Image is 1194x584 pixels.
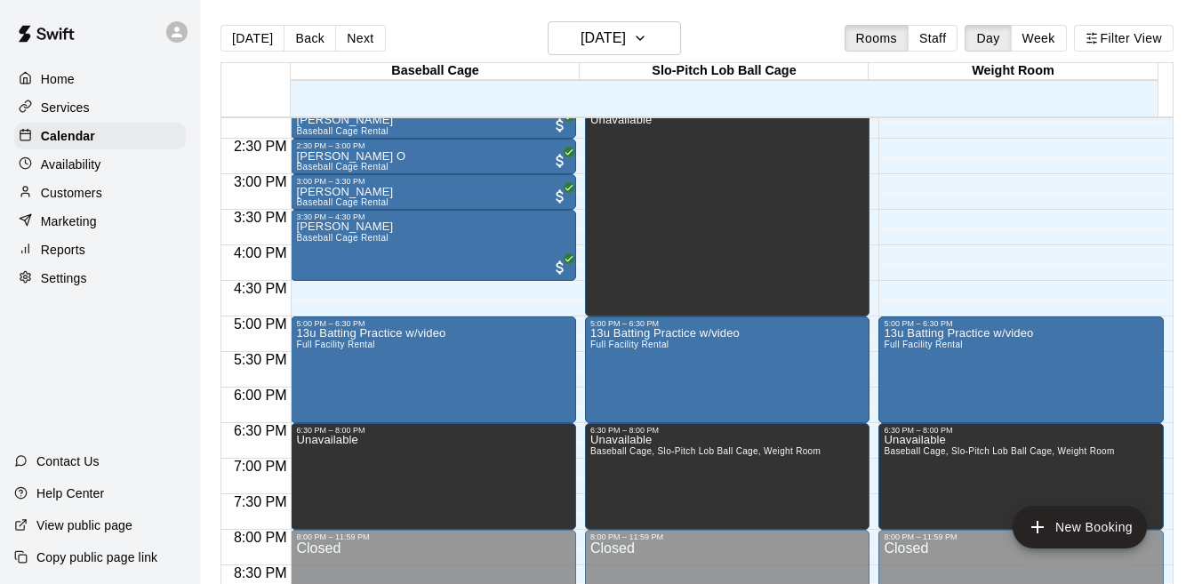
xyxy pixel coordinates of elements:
[14,208,186,235] a: Marketing
[296,162,388,172] span: Baseball Cage Rental
[878,423,1164,530] div: 6:30 PM – 8:00 PM: Unavailable
[296,340,374,349] span: Full Facility Rental
[1074,25,1174,52] button: Filter View
[580,63,869,80] div: Slo-Pitch Lob Ball Cage
[220,25,284,52] button: [DATE]
[41,156,101,173] p: Availability
[14,236,186,263] a: Reports
[291,174,576,210] div: 3:00 PM – 3:30 PM: logan Neill
[229,459,292,474] span: 7:00 PM
[41,184,102,202] p: Customers
[229,281,292,296] span: 4:30 PM
[585,103,870,316] div: 2:00 PM – 5:00 PM: Unavailable
[14,66,186,92] a: Home
[296,197,388,207] span: Baseball Cage Rental
[590,319,865,328] div: 5:00 PM – 6:30 PM
[41,99,90,116] p: Services
[965,25,1011,52] button: Day
[291,210,576,281] div: 3:30 PM – 4:30 PM: Janice Noji
[291,316,576,423] div: 5:00 PM – 6:30 PM: 13u Batting Practice w/video
[908,25,958,52] button: Staff
[551,152,569,170] span: All customers have paid
[229,245,292,260] span: 4:00 PM
[14,265,186,292] a: Settings
[229,139,292,154] span: 2:30 PM
[229,174,292,189] span: 3:00 PM
[884,426,1158,435] div: 6:30 PM – 8:00 PM
[878,316,1164,423] div: 5:00 PM – 6:30 PM: 13u Batting Practice w/video
[884,532,1158,541] div: 8:00 PM – 11:59 PM
[229,352,292,367] span: 5:30 PM
[14,180,186,206] a: Customers
[14,94,186,121] a: Services
[845,25,909,52] button: Rooms
[291,139,576,174] div: 2:30 PM – 3:00 PM: Rhett O
[884,319,1158,328] div: 5:00 PM – 6:30 PM
[548,21,681,55] button: [DATE]
[551,188,569,205] span: All customers have paid
[229,530,292,545] span: 8:00 PM
[296,126,388,136] span: Baseball Cage Rental
[590,446,821,456] span: Baseball Cage, Slo-Pitch Lob Ball Cage, Weight Room
[590,340,669,349] span: Full Facility Rental
[291,63,580,80] div: Baseball Cage
[229,565,292,580] span: 8:30 PM
[41,269,87,287] p: Settings
[36,452,100,470] p: Contact Us
[884,340,962,349] span: Full Facility Rental
[581,26,626,51] h6: [DATE]
[296,177,571,186] div: 3:00 PM – 3:30 PM
[41,241,85,259] p: Reports
[884,446,1114,456] span: Baseball Cage, Slo-Pitch Lob Ball Cage, Weight Room
[36,548,157,566] p: Copy public page link
[590,532,865,541] div: 8:00 PM – 11:59 PM
[229,494,292,509] span: 7:30 PM
[1013,506,1147,548] button: add
[229,210,292,225] span: 3:30 PM
[41,212,97,230] p: Marketing
[296,319,571,328] div: 5:00 PM – 6:30 PM
[1011,25,1067,52] button: Week
[291,423,576,530] div: 6:30 PM – 8:00 PM: Unavailable
[14,151,186,178] a: Availability
[284,25,336,52] button: Back
[41,127,95,145] p: Calendar
[36,516,132,534] p: View public page
[296,141,571,150] div: 2:30 PM – 3:00 PM
[590,426,865,435] div: 6:30 PM – 8:00 PM
[41,70,75,88] p: Home
[551,116,569,134] span: All customers have paid
[229,388,292,403] span: 6:00 PM
[229,423,292,438] span: 6:30 PM
[551,259,569,276] span: All customers have paid
[296,532,571,541] div: 8:00 PM – 11:59 PM
[36,484,104,502] p: Help Center
[291,103,576,139] div: 2:00 PM – 2:30 PM: Daniel Grimes
[585,423,870,530] div: 6:30 PM – 8:00 PM: Unavailable
[14,123,186,149] a: Calendar
[335,25,385,52] button: Next
[296,212,571,221] div: 3:30 PM – 4:30 PM
[869,63,1158,80] div: Weight Room
[585,316,870,423] div: 5:00 PM – 6:30 PM: 13u Batting Practice w/video
[229,316,292,332] span: 5:00 PM
[296,233,388,243] span: Baseball Cage Rental
[296,426,571,435] div: 6:30 PM – 8:00 PM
